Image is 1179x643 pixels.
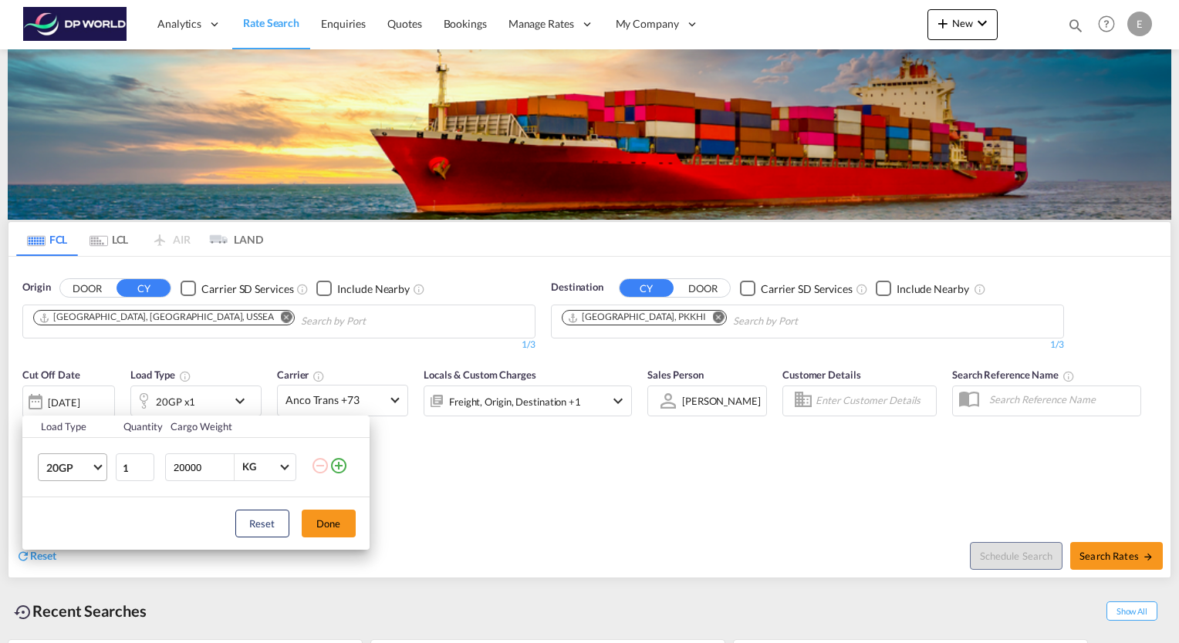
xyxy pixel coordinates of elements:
button: Done [302,510,356,537]
span: 20GP [46,460,91,476]
input: Qty [116,453,154,481]
div: Cargo Weight [171,419,302,433]
md-icon: icon-minus-circle-outline [311,456,329,475]
input: Enter Weight [172,454,234,480]
md-select: Choose: 20GP [38,453,107,481]
button: Reset [235,510,289,537]
md-icon: icon-plus-circle-outline [329,456,348,475]
div: KG [242,460,256,473]
th: Load Type [22,416,114,438]
th: Quantity [114,416,162,438]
